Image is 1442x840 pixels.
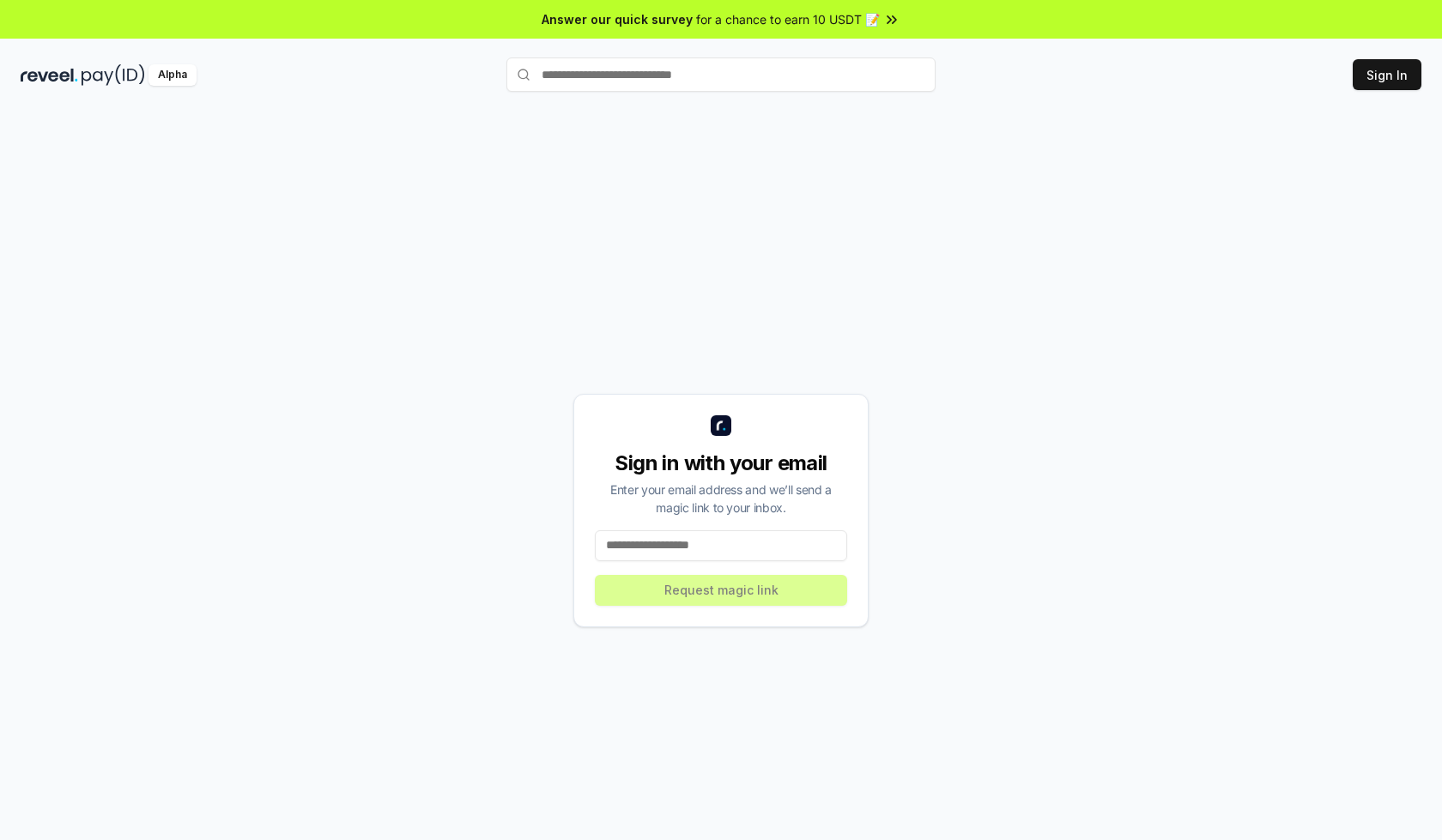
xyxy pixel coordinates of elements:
[711,415,731,436] img: logo_small
[595,480,847,517] div: Enter your email address and we’ll send a magic link to your inbox.
[148,64,197,86] div: Alpha
[82,64,145,86] img: pay_id
[696,10,880,28] span: for a chance to earn 10 USDT 📝
[542,10,693,28] span: Answer our quick survey
[21,64,78,86] img: reveel_dark
[1353,59,1421,90] button: Sign In
[595,450,847,477] div: Sign in with your email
